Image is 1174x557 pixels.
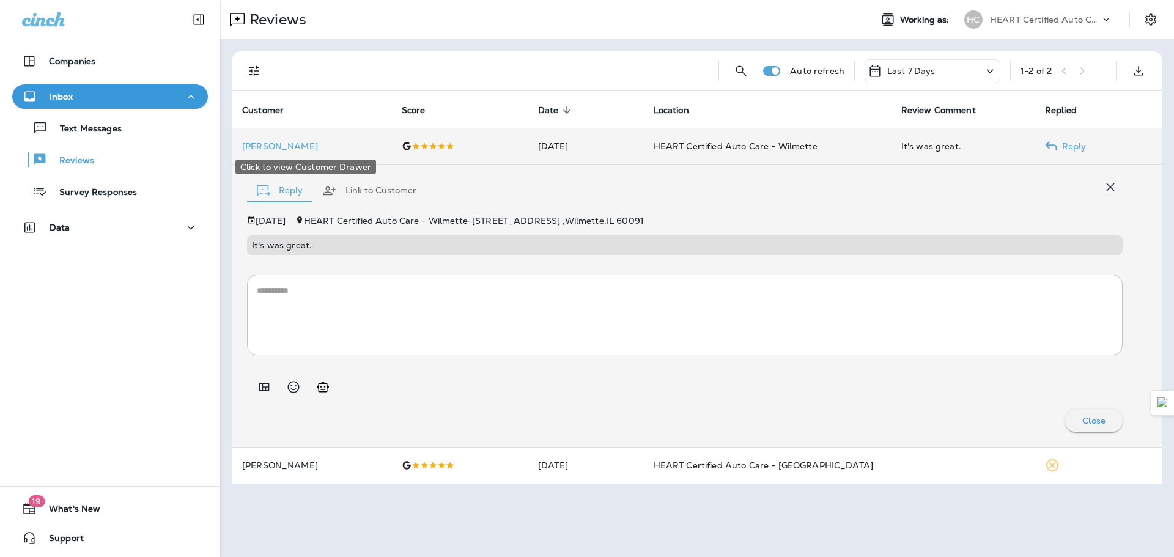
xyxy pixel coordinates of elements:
[12,115,208,141] button: Text Messages
[654,105,689,116] span: Location
[1057,141,1087,151] p: Reply
[1157,397,1168,408] img: Detect Auto
[402,105,441,116] span: Score
[12,526,208,550] button: Support
[182,7,216,32] button: Collapse Sidebar
[242,105,284,116] span: Customer
[528,447,644,484] td: [DATE]
[252,375,276,399] button: Add in a premade template
[242,105,300,116] span: Customer
[1140,9,1162,31] button: Settings
[50,92,73,101] p: Inbox
[28,495,45,507] span: 19
[37,504,100,518] span: What's New
[256,216,286,226] p: [DATE]
[900,15,952,25] span: Working as:
[654,460,873,471] span: HEART Certified Auto Care - [GEOGRAPHIC_DATA]
[964,10,983,29] div: HC
[901,105,992,116] span: Review Comment
[242,460,382,470] p: [PERSON_NAME]
[12,215,208,240] button: Data
[311,375,335,399] button: Generate AI response
[12,179,208,204] button: Survey Responses
[1126,59,1151,83] button: Export as CSV
[235,160,376,174] div: Click to view Customer Drawer
[252,240,1118,250] p: It's was great.
[887,66,936,76] p: Last 7 Days
[49,56,95,66] p: Companies
[901,140,1025,152] div: It's was great.
[48,124,122,135] p: Text Messages
[1045,105,1077,116] span: Replied
[790,66,844,76] p: Auto refresh
[538,105,575,116] span: Date
[901,105,976,116] span: Review Comment
[1045,105,1093,116] span: Replied
[654,105,705,116] span: Location
[242,141,382,151] p: [PERSON_NAME]
[654,141,818,152] span: HEART Certified Auto Care - Wilmette
[538,105,559,116] span: Date
[37,533,84,548] span: Support
[1082,416,1106,426] p: Close
[312,169,426,213] button: Link to Customer
[242,141,382,151] div: Click to view Customer Drawer
[12,496,208,521] button: 19What's New
[990,15,1100,24] p: HEART Certified Auto Care
[12,49,208,73] button: Companies
[247,169,312,213] button: Reply
[1065,409,1123,432] button: Close
[402,105,426,116] span: Score
[304,215,644,226] span: HEART Certified Auto Care - Wilmette - [STREET_ADDRESS] , Wilmette , IL 60091
[12,147,208,172] button: Reviews
[242,59,267,83] button: Filters
[729,59,753,83] button: Search Reviews
[245,10,306,29] p: Reviews
[47,155,94,167] p: Reviews
[12,84,208,109] button: Inbox
[1021,66,1052,76] div: 1 - 2 of 2
[50,223,70,232] p: Data
[281,375,306,399] button: Select an emoji
[47,187,137,199] p: Survey Responses
[528,128,644,164] td: [DATE]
